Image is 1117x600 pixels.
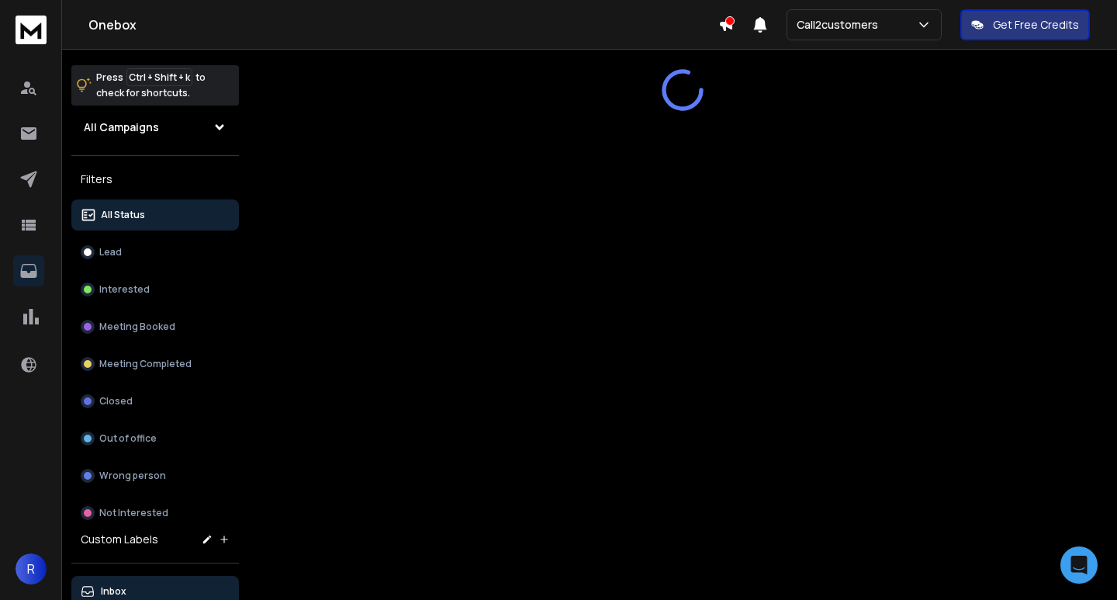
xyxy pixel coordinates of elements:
[99,470,166,482] p: Wrong person
[71,349,239,380] button: Meeting Completed
[101,585,126,598] p: Inbox
[71,168,239,190] h3: Filters
[96,70,206,101] p: Press to check for shortcuts.
[71,274,239,305] button: Interested
[71,237,239,268] button: Lead
[99,507,168,519] p: Not Interested
[71,112,239,143] button: All Campaigns
[99,246,122,258] p: Lead
[71,386,239,417] button: Closed
[99,358,192,370] p: Meeting Completed
[960,9,1090,40] button: Get Free Credits
[81,532,158,547] h3: Custom Labels
[16,16,47,44] img: logo
[99,395,133,408] p: Closed
[993,17,1079,33] p: Get Free Credits
[71,199,239,231] button: All Status
[797,17,884,33] p: Call2customers
[71,498,239,529] button: Not Interested
[1060,546,1098,584] div: Open Intercom Messenger
[84,120,159,135] h1: All Campaigns
[99,321,175,333] p: Meeting Booked
[88,16,718,34] h1: Onebox
[99,432,157,445] p: Out of office
[101,209,145,221] p: All Status
[71,311,239,342] button: Meeting Booked
[16,553,47,584] button: R
[99,283,150,296] p: Interested
[71,460,239,491] button: Wrong person
[71,423,239,454] button: Out of office
[126,68,192,86] span: Ctrl + Shift + k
